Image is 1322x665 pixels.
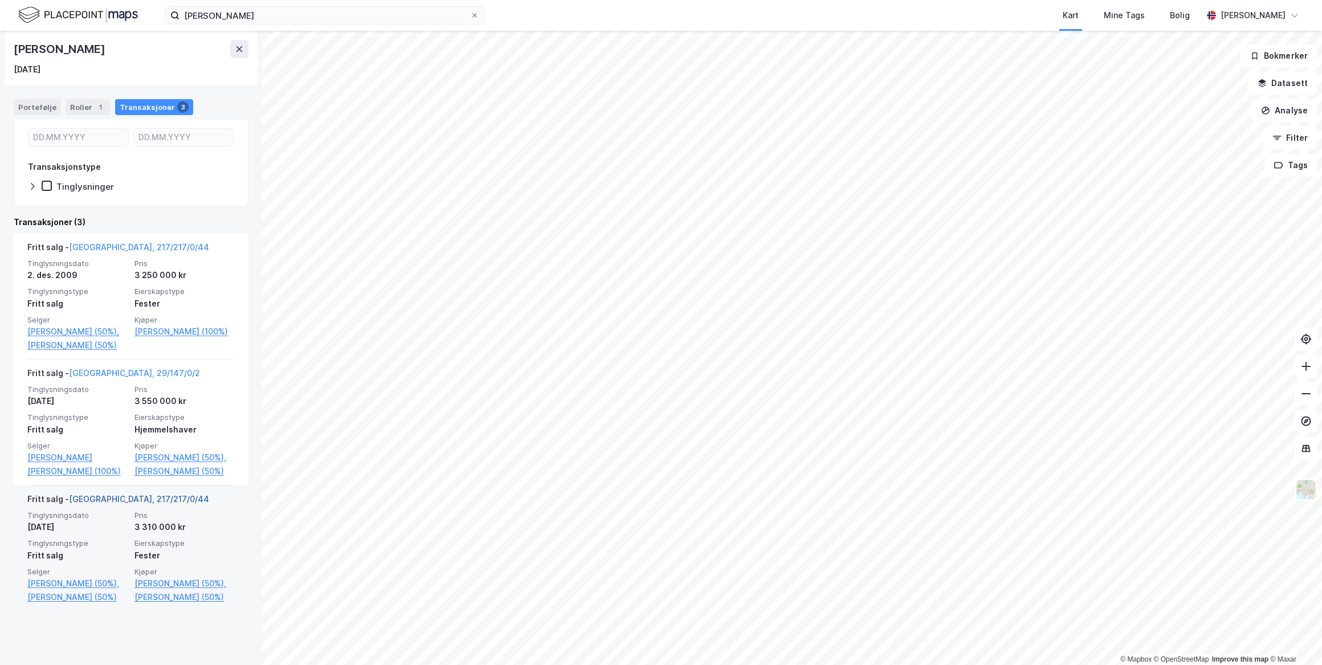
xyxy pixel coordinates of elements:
[134,577,235,590] a: [PERSON_NAME] (50%),
[1120,655,1152,663] a: Mapbox
[27,520,128,534] div: [DATE]
[27,287,128,296] span: Tinglysningstype
[134,423,235,436] div: Hjemmelshaver
[134,259,235,268] span: Pris
[1104,9,1145,22] div: Mine Tags
[1248,72,1317,95] button: Datasett
[134,129,234,146] input: DD.MM.YYYY
[1263,127,1317,149] button: Filter
[27,366,200,385] div: Fritt salg -
[27,549,128,562] div: Fritt salg
[1295,479,1317,500] img: Z
[134,567,235,577] span: Kjøper
[28,160,101,174] div: Transaksjonstype
[66,99,111,115] div: Roller
[1221,9,1286,22] div: [PERSON_NAME]
[27,315,128,325] span: Selger
[27,492,209,511] div: Fritt salg -
[134,538,235,548] span: Eierskapstype
[27,385,128,394] span: Tinglysningsdato
[134,325,235,338] a: [PERSON_NAME] (100%)
[115,99,193,115] div: Transaksjoner
[1264,154,1317,177] button: Tags
[27,325,128,338] a: [PERSON_NAME] (50%),
[27,394,128,408] div: [DATE]
[134,549,235,562] div: Fester
[134,394,235,408] div: 3 550 000 kr
[134,590,235,604] a: [PERSON_NAME] (50%)
[134,441,235,451] span: Kjøper
[27,567,128,577] span: Selger
[1154,655,1209,663] a: OpenStreetMap
[27,423,128,436] div: Fritt salg
[27,240,209,259] div: Fritt salg -
[134,464,235,478] a: [PERSON_NAME] (50%)
[27,297,128,311] div: Fritt salg
[134,287,235,296] span: Eierskapstype
[1251,99,1317,122] button: Analyse
[134,413,235,422] span: Eierskapstype
[134,385,235,394] span: Pris
[1265,610,1322,665] div: Kontrollprogram for chat
[134,315,235,325] span: Kjøper
[27,511,128,520] span: Tinglysningsdato
[56,181,114,192] div: Tinglysninger
[1212,655,1268,663] a: Improve this map
[177,101,189,113] div: 3
[14,63,40,76] div: [DATE]
[134,268,235,282] div: 3 250 000 kr
[1265,610,1322,665] iframe: Chat Widget
[134,451,235,464] a: [PERSON_NAME] (50%),
[69,242,209,252] a: [GEOGRAPHIC_DATA], 217/217/0/44
[1170,9,1190,22] div: Bolig
[27,590,128,604] a: [PERSON_NAME] (50%)
[27,268,128,282] div: 2. des. 2009
[27,259,128,268] span: Tinglysningsdato
[14,99,61,115] div: Portefølje
[95,101,106,113] div: 1
[1063,9,1079,22] div: Kart
[179,7,470,24] input: Søk på adresse, matrikkel, gårdeiere, leietakere eller personer
[14,215,248,229] div: Transaksjoner (3)
[1241,44,1317,67] button: Bokmerker
[69,494,209,504] a: [GEOGRAPHIC_DATA], 217/217/0/44
[14,40,107,58] div: [PERSON_NAME]
[27,413,128,422] span: Tinglysningstype
[27,577,128,590] a: [PERSON_NAME] (50%),
[27,538,128,548] span: Tinglysningstype
[27,451,128,478] a: [PERSON_NAME] [PERSON_NAME] (100%)
[28,129,128,146] input: DD.MM.YYYY
[134,520,235,534] div: 3 310 000 kr
[27,338,128,352] a: [PERSON_NAME] (50%)
[18,5,138,25] img: logo.f888ab2527a4732fd821a326f86c7f29.svg
[27,441,128,451] span: Selger
[134,511,235,520] span: Pris
[69,368,200,378] a: [GEOGRAPHIC_DATA], 29/147/0/2
[134,297,235,311] div: Fester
